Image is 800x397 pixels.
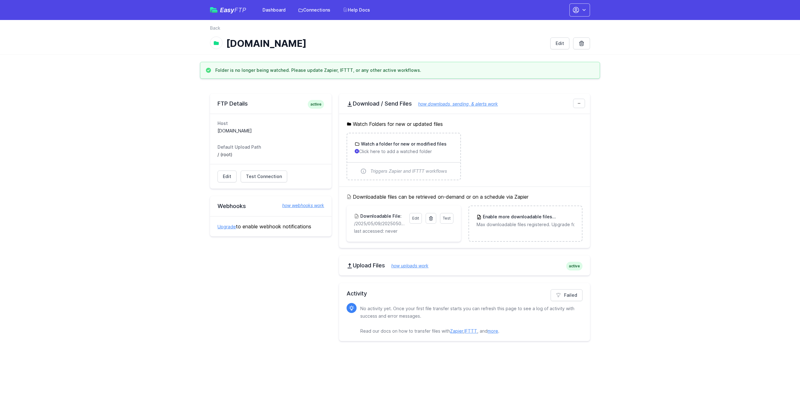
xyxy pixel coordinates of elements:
[355,148,452,155] p: Click here to add a watched folder
[210,25,590,35] nav: Breadcrumb
[443,216,451,221] span: Test
[477,221,574,228] p: Max downloadable files registered. Upgrade for more.
[450,328,463,334] a: Zapier
[217,171,237,182] a: Edit
[210,25,220,31] a: Back
[220,7,246,13] span: Easy
[385,263,428,268] a: how uploads work
[469,206,582,235] a: Enable more downloadable filesUpgrade Max downloadable files registered. Upgrade for more.
[217,202,324,210] h2: Webhooks
[354,228,453,234] p: last accessed: never
[347,133,460,180] a: Watch a folder for new or modified files Click here to add a watched folder Triggers Zapier and I...
[354,221,405,227] p: /2025/05/09/20250509171559_inbound_0422652309_0756011820.mp3
[215,67,421,73] h3: Folder is no longer being watched. Please update Zapier, IFTTT, or any other active workflows.
[464,328,477,334] a: IFTTT
[217,224,236,229] a: Upgrade
[412,101,498,107] a: how downloads, sending, & alerts work
[347,262,582,269] h2: Upload Files
[276,202,324,209] a: how webhooks work
[550,37,569,49] a: Edit
[308,100,324,109] span: active
[552,214,575,220] span: Upgrade
[347,193,582,201] h5: Downloadable files can be retrieved on-demand or on a schedule via Zapier
[217,100,324,107] h2: FTP Details
[210,216,332,236] div: to enable webhook notifications
[359,213,402,219] h3: Downloadable File:
[217,144,324,150] dt: Default Upload Path
[370,168,447,174] span: Triggers Zapier and IFTTT workflows
[566,262,582,270] span: active
[339,4,374,16] a: Help Docs
[409,213,422,224] a: Edit
[482,214,574,220] h3: Enable more downloadable files
[360,305,577,335] p: No activity yet. Once your first file transfer starts you can refresh this page to see a log of a...
[487,328,498,334] a: more
[210,7,217,13] img: easyftp_logo.png
[347,100,582,107] h2: Download / Send Files
[551,289,582,301] a: Failed
[217,128,324,134] dd: [DOMAIN_NAME]
[226,38,545,49] h1: [DOMAIN_NAME]
[347,289,582,298] h2: Activity
[210,7,246,13] a: EasyFTP
[294,4,334,16] a: Connections
[360,141,447,147] h3: Watch a folder for new or modified files
[347,120,582,128] h5: Watch Folders for new or updated files
[259,4,289,16] a: Dashboard
[440,213,453,224] a: Test
[234,6,246,14] span: FTP
[241,171,287,182] a: Test Connection
[246,173,282,180] span: Test Connection
[217,120,324,127] dt: Host
[217,151,324,158] dd: / (root)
